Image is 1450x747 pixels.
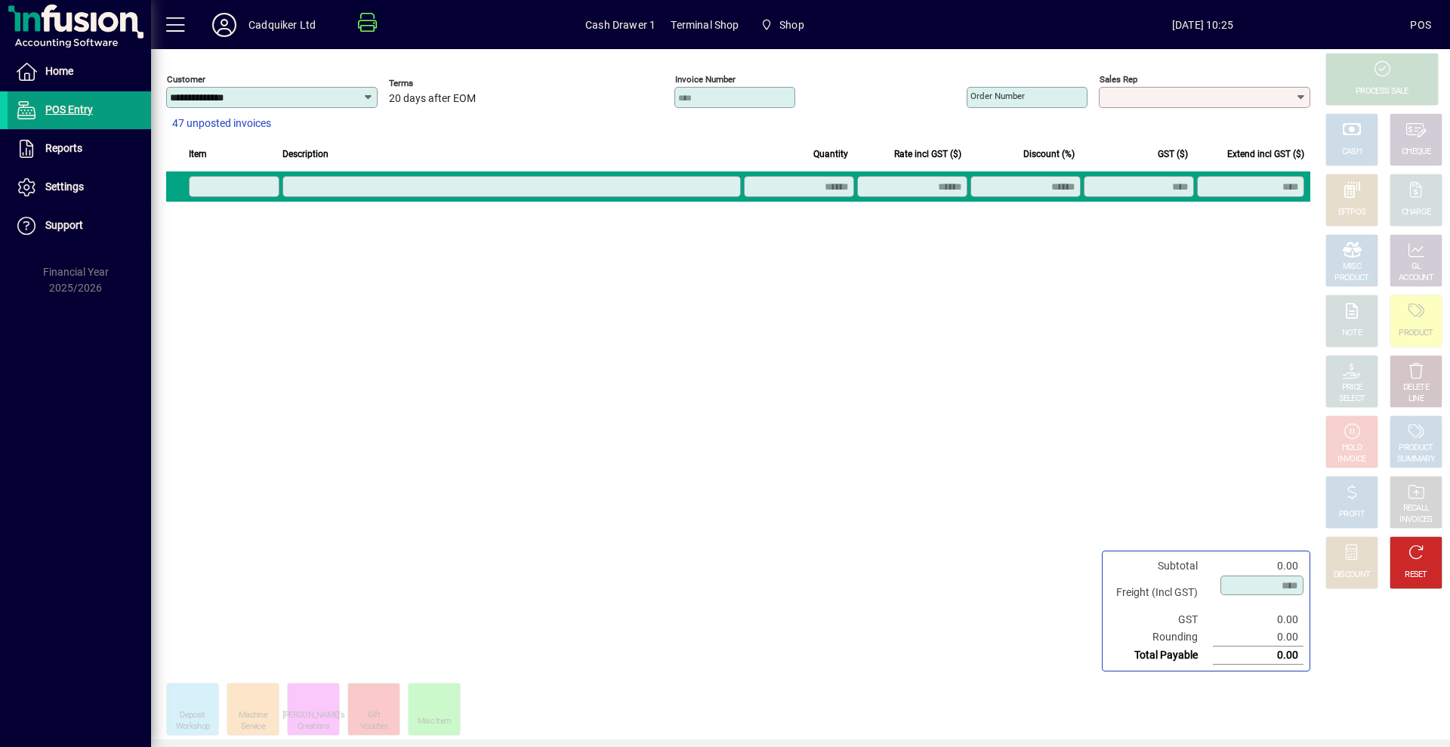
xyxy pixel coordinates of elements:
span: Item [189,146,207,162]
button: Profile [200,11,248,39]
div: EFTPOS [1338,207,1366,218]
span: Extend incl GST ($) [1227,146,1304,162]
div: RECALL [1403,503,1430,514]
span: Discount (%) [1023,146,1075,162]
span: Shop [779,13,804,37]
span: Quantity [813,146,848,162]
a: Home [8,53,151,91]
span: Settings [45,181,84,193]
span: Terminal Shop [671,13,739,37]
div: Deposit [180,710,205,721]
span: POS Entry [45,103,93,116]
span: 20 days after EOM [389,93,476,105]
div: SELECT [1339,394,1365,405]
div: CHARGE [1402,207,1431,218]
a: Settings [8,168,151,206]
div: Machine [239,710,267,721]
div: LINE [1408,394,1424,405]
span: GST ($) [1158,146,1188,162]
span: Terms [389,79,480,88]
div: GL [1411,261,1421,273]
button: 47 unposted invoices [166,110,277,137]
td: 0.00 [1213,647,1303,665]
div: Gift [368,710,380,721]
div: CHEQUE [1402,147,1430,158]
div: PRICE [1342,382,1362,394]
span: Rate incl GST ($) [894,146,961,162]
div: Misc Item [418,716,452,727]
mat-label: Customer [167,74,205,85]
mat-label: Invoice number [675,74,736,85]
div: SUMMARY [1397,454,1435,465]
div: ACCOUNT [1399,273,1433,284]
td: 0.00 [1213,611,1303,628]
span: [DATE] 10:25 [995,13,1410,37]
div: RESET [1405,570,1427,581]
a: Support [8,207,151,245]
div: DISCOUNT [1334,570,1370,581]
div: PROCESS SALE [1356,86,1408,97]
div: [PERSON_NAME]'s [282,710,345,721]
div: INVOICE [1337,454,1365,465]
span: Cash Drawer 1 [585,13,656,37]
td: Freight (Incl GST) [1109,575,1213,611]
div: Cadquiker Ltd [248,13,316,37]
div: INVOICES [1399,514,1432,526]
td: 0.00 [1213,628,1303,647]
td: Subtotal [1109,557,1213,575]
div: Creations [298,721,329,733]
td: GST [1109,611,1213,628]
div: POS [1410,13,1431,37]
span: Support [45,219,83,231]
div: PROFIT [1339,509,1365,520]
div: PRODUCT [1399,328,1433,339]
div: Voucher [360,721,387,733]
div: Service [241,721,265,733]
mat-label: Order number [970,91,1025,101]
span: Reports [45,142,82,154]
td: Rounding [1109,628,1213,647]
span: 47 unposted invoices [172,116,271,131]
div: NOTE [1342,328,1362,339]
div: MISC [1343,261,1361,273]
mat-label: Sales rep [1100,74,1137,85]
div: CASH [1342,147,1362,158]
td: Total Payable [1109,647,1213,665]
span: Home [45,65,73,77]
span: Shop [754,11,810,39]
a: Reports [8,130,151,168]
td: 0.00 [1213,557,1303,575]
div: PRODUCT [1334,273,1368,284]
span: Description [282,146,329,162]
div: Workshop [176,721,209,733]
div: DELETE [1403,382,1429,394]
div: PRODUCT [1399,443,1433,454]
div: HOLD [1342,443,1362,454]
